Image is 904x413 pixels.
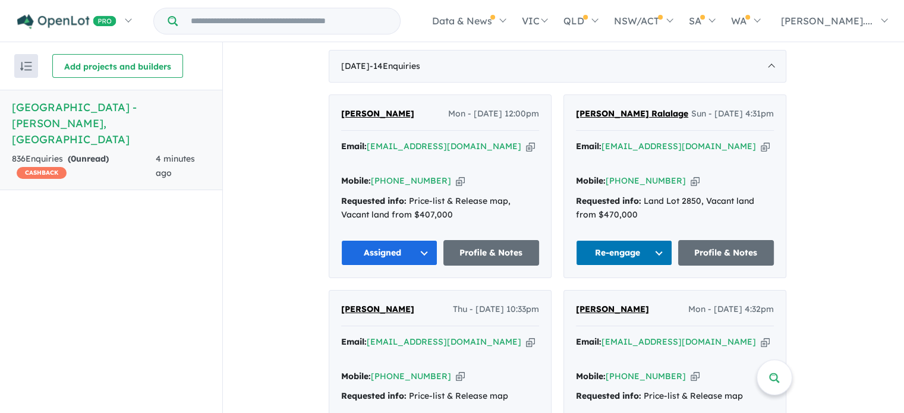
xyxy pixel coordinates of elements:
[329,50,786,83] div: [DATE]
[341,390,407,401] strong: Requested info:
[367,141,521,152] a: [EMAIL_ADDRESS][DOMAIN_NAME]
[453,302,539,317] span: Thu - [DATE] 10:33pm
[443,240,540,266] a: Profile & Notes
[341,240,437,266] button: Assigned
[576,196,641,206] strong: Requested info:
[456,175,465,187] button: Copy
[606,371,686,382] a: [PHONE_NUMBER]
[371,175,451,186] a: [PHONE_NUMBER]
[341,302,414,317] a: [PERSON_NAME]
[576,390,641,401] strong: Requested info:
[526,140,535,153] button: Copy
[371,371,451,382] a: [PHONE_NUMBER]
[688,302,774,317] span: Mon - [DATE] 4:32pm
[456,370,465,383] button: Copy
[370,61,420,71] span: - 14 Enquir ies
[576,336,601,347] strong: Email:
[576,240,672,266] button: Re-engage
[341,336,367,347] strong: Email:
[576,371,606,382] strong: Mobile:
[17,167,67,179] span: CASHBACK
[576,108,688,119] span: [PERSON_NAME] Ralalage
[367,336,521,347] a: [EMAIL_ADDRESS][DOMAIN_NAME]
[341,194,539,223] div: Price-list & Release map, Vacant land from $407,000
[601,336,756,347] a: [EMAIL_ADDRESS][DOMAIN_NAME]
[576,141,601,152] strong: Email:
[68,153,109,164] strong: ( unread)
[691,175,700,187] button: Copy
[341,304,414,314] span: [PERSON_NAME]
[781,15,872,27] span: [PERSON_NAME]....
[341,141,367,152] strong: Email:
[341,371,371,382] strong: Mobile:
[20,62,32,71] img: sort.svg
[341,107,414,121] a: [PERSON_NAME]
[606,175,686,186] a: [PHONE_NUMBER]
[12,99,210,147] h5: [GEOGRAPHIC_DATA] - [PERSON_NAME] , [GEOGRAPHIC_DATA]
[576,194,774,223] div: Land Lot 2850, Vacant land from $470,000
[341,175,371,186] strong: Mobile:
[576,389,774,403] div: Price-list & Release map
[341,108,414,119] span: [PERSON_NAME]
[678,240,774,266] a: Profile & Notes
[448,107,539,121] span: Mon - [DATE] 12:00pm
[576,175,606,186] strong: Mobile:
[691,107,774,121] span: Sun - [DATE] 4:31pm
[180,8,398,34] input: Try estate name, suburb, builder or developer
[17,14,116,29] img: Openlot PRO Logo White
[576,302,649,317] a: [PERSON_NAME]
[526,336,535,348] button: Copy
[341,389,539,403] div: Price-list & Release map
[156,153,195,178] span: 4 minutes ago
[601,141,756,152] a: [EMAIL_ADDRESS][DOMAIN_NAME]
[576,107,688,121] a: [PERSON_NAME] Ralalage
[576,304,649,314] span: [PERSON_NAME]
[341,196,407,206] strong: Requested info:
[691,370,700,383] button: Copy
[52,54,183,78] button: Add projects and builders
[71,153,76,164] span: 0
[761,336,770,348] button: Copy
[12,152,156,181] div: 836 Enquir ies
[761,140,770,153] button: Copy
